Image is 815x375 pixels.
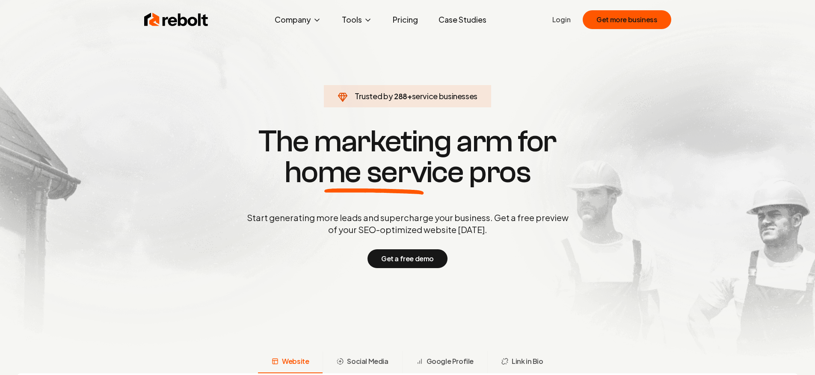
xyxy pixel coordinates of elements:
span: Link in Bio [512,356,543,366]
h1: The marketing arm for pros [202,126,613,188]
span: Trusted by [355,91,393,101]
button: Tools [335,11,379,28]
span: service businesses [412,91,478,101]
button: Link in Bio [487,351,557,373]
span: 288 [394,90,407,102]
span: + [407,91,412,101]
a: Pricing [386,11,425,28]
span: Social Media [347,356,388,366]
p: Start generating more leads and supercharge your business. Get a free preview of your SEO-optimiz... [245,212,570,236]
button: Company [268,11,328,28]
span: Website [282,356,309,366]
button: Google Profile [402,351,487,373]
a: Login [552,15,571,25]
button: Website [258,351,323,373]
span: home service [285,157,464,188]
a: Case Studies [432,11,493,28]
button: Social Media [323,351,402,373]
span: Google Profile [427,356,474,366]
img: Rebolt Logo [144,11,208,28]
button: Get a free demo [367,249,448,268]
button: Get more business [583,10,671,29]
